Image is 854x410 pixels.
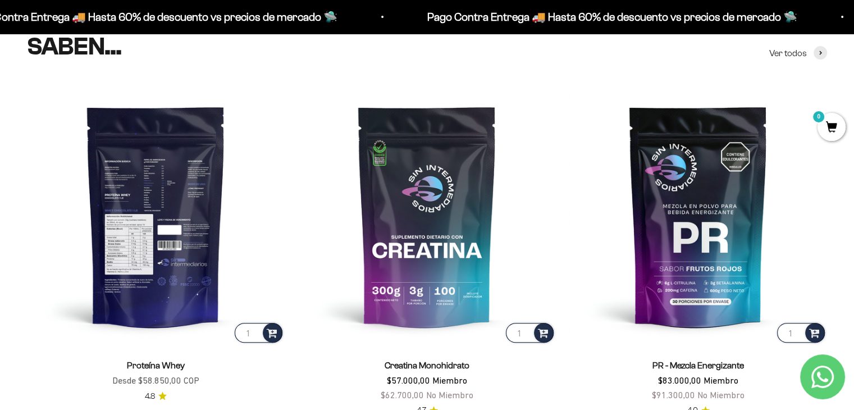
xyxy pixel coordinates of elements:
p: Pago Contra Entrega 🚚 Hasta 60% de descuento vs precios de mercado 🛸 [399,8,769,26]
a: 0 [818,122,846,134]
mark: 0 [812,110,825,124]
span: $91.300,00 [652,390,695,400]
sale-price: Desde $58.850,00 COP [112,373,199,388]
span: $83.000,00 [658,375,701,385]
span: $62.700,00 [381,390,424,400]
span: Miembro [704,375,738,385]
span: Miembro [432,375,467,385]
split-lines: LOS FAVORITOS DE LOS QUE SABEN... [27,5,335,60]
span: $57.000,00 [387,375,430,385]
span: No Miembro [426,390,473,400]
a: 4.84.8 de 5.0 estrellas [145,390,167,403]
span: 4.8 [145,390,155,403]
a: Ver todos [769,46,827,61]
span: Ver todos [769,46,807,61]
a: PR - Mezcla Energizante [652,361,744,370]
img: Proteína Whey [27,87,285,345]
a: Creatina Monohidrato [385,361,469,370]
a: Proteína Whey [127,361,185,370]
span: No Miembro [697,390,745,400]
